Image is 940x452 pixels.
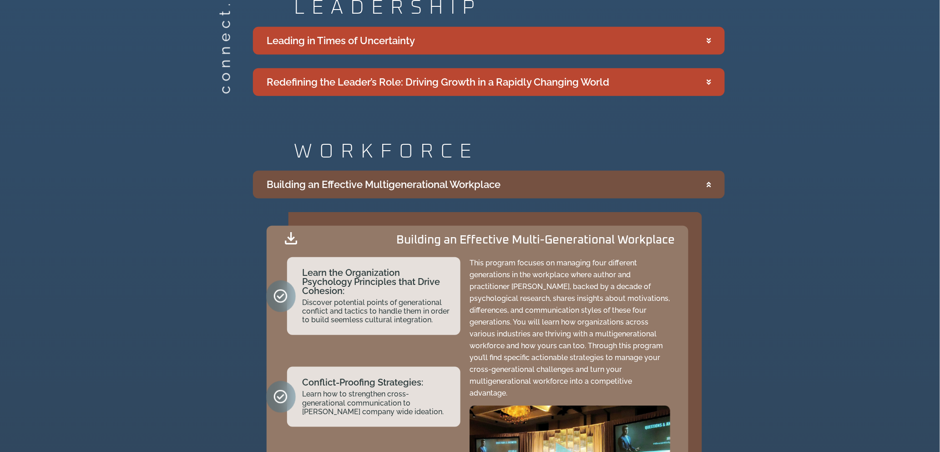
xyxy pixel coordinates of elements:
div: Building an Effective Multigenerational Workplace [267,177,500,192]
div: Redefining the Leader’s Role: Driving Growth in a Rapidly Changing World [267,75,609,90]
p: This program focuses on managing four different generations in the workplace where author and pra... [470,257,670,399]
h2: Conflict-Proofing Strategies: [302,378,451,387]
summary: Leading in Times of Uncertainty [253,27,725,55]
h2: WORKFORCE [294,142,725,162]
h2: Building an Effective Multi-Generational Workplace [396,234,675,246]
h2: Learn how to strengthen cross-generational communication to [PERSON_NAME] company wide ideation. [302,390,451,416]
summary: Building an Effective Multigenerational Workplace [253,171,725,198]
div: Leading in Times of Uncertainty [267,33,415,48]
summary: Redefining the Leader’s Role: Driving Growth in a Rapidly Changing World [253,68,725,96]
h2: connect. [218,79,232,94]
h2: Learn the Organization Psychology Principles that Drive Cohesion: [302,268,451,295]
a: Discover potential points of generational conflict and tactics to handle them in order to build s... [302,298,450,324]
div: Accordion. Open links with Enter or Space, close with Escape, and navigate with Arrow Keys [253,27,725,96]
